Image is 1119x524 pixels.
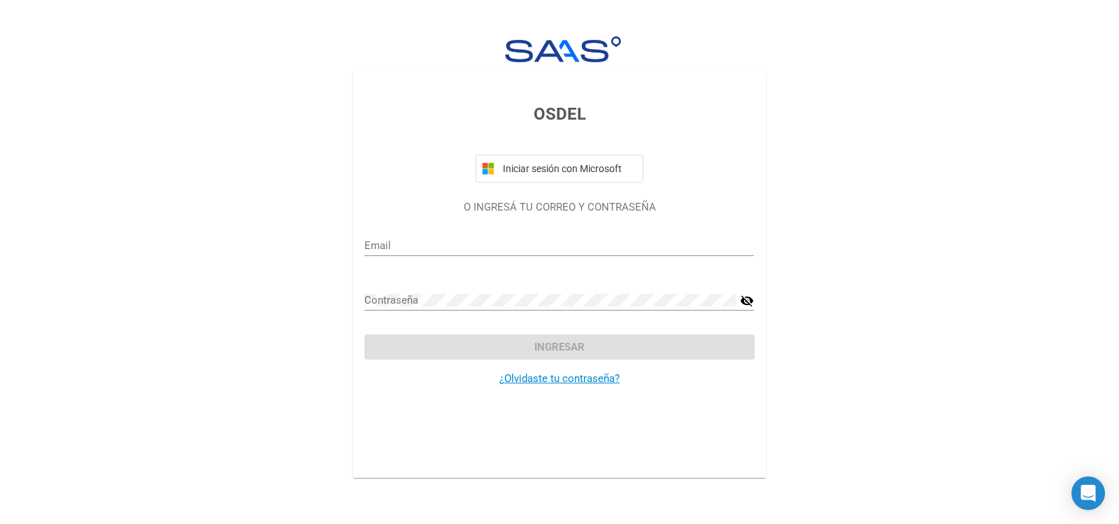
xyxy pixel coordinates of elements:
[740,292,754,309] mat-icon: visibility_off
[364,334,754,360] button: Ingresar
[364,199,754,215] p: O INGRESÁ TU CORREO Y CONTRASEÑA
[499,372,620,385] a: ¿Olvidaste tu contraseña?
[534,341,585,353] span: Ingresar
[364,101,754,127] h3: OSDEL
[1071,476,1105,510] div: Open Intercom Messenger
[476,155,643,183] button: Iniciar sesión con Microsoft
[500,163,637,174] span: Iniciar sesión con Microsoft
